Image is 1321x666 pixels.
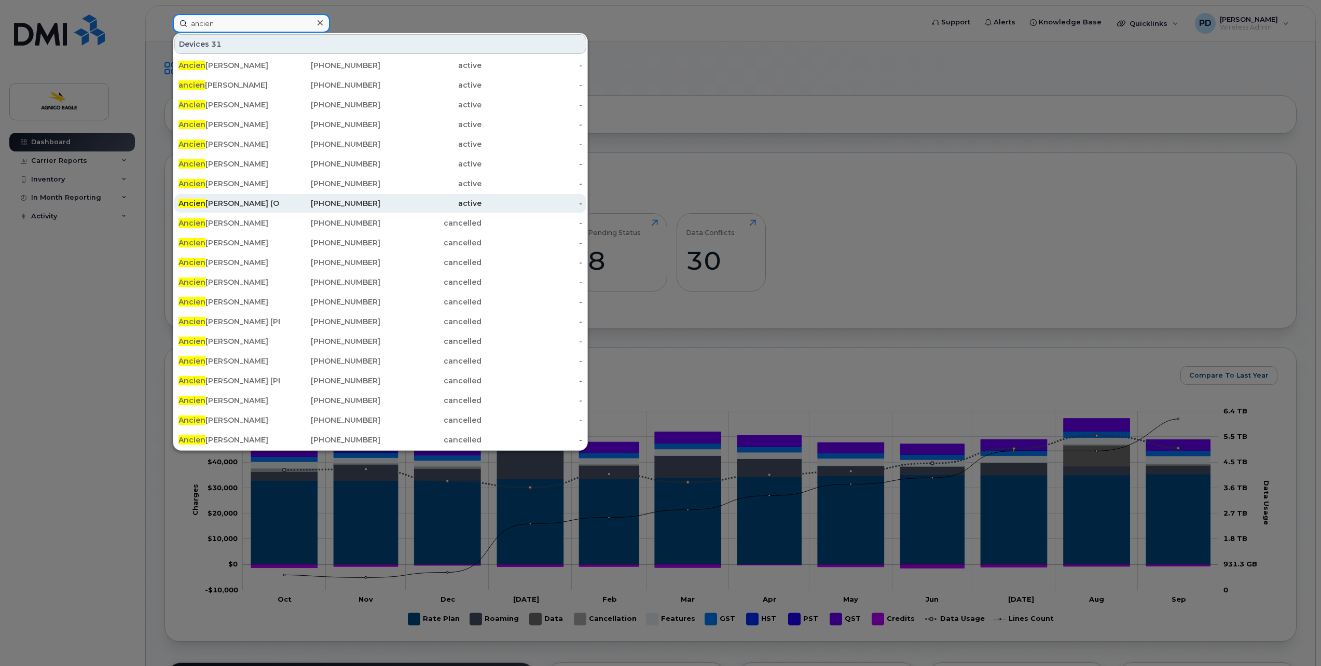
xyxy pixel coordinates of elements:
div: [PHONE_NUMBER] [280,119,381,130]
div: [PHONE_NUMBER] [280,139,381,149]
div: [PERSON_NAME] [178,257,280,268]
a: Ancien[PERSON_NAME][PHONE_NUMBER]active- [174,155,586,173]
div: cancelled [380,435,481,445]
div: [PHONE_NUMBER] [280,100,381,110]
div: [PERSON_NAME] [178,159,280,169]
div: active [380,139,481,149]
div: [PHONE_NUMBER] [280,159,381,169]
div: - [481,435,583,445]
a: Ancien[PERSON_NAME][PHONE_NUMBER]cancelled- [174,352,586,370]
span: Ancien [178,356,205,366]
div: [PERSON_NAME] [178,415,280,425]
div: [PERSON_NAME] [PERSON_NAME] [PERSON_NAME] [178,316,280,327]
div: [PERSON_NAME] [178,238,280,248]
div: cancelled [380,395,481,406]
span: Ancien [178,317,205,326]
div: - [481,376,583,386]
span: Ancien [178,337,205,346]
div: [PERSON_NAME] [178,297,280,307]
div: [PHONE_NUMBER] [280,198,381,209]
div: active [380,159,481,169]
div: - [481,159,583,169]
div: [PHONE_NUMBER] [280,277,381,287]
span: Ancien [178,396,205,405]
div: [PHONE_NUMBER] [280,376,381,386]
div: - [481,60,583,71]
div: [PHONE_NUMBER] [280,395,381,406]
div: [PERSON_NAME] [PERSON_NAME] [178,376,280,386]
div: [PERSON_NAME] [178,178,280,189]
a: Ancien[PERSON_NAME][PHONE_NUMBER]cancelled- [174,391,586,410]
div: cancelled [380,336,481,346]
div: [PERSON_NAME] [178,356,280,366]
a: Ancien[PERSON_NAME][PHONE_NUMBER]active- [174,115,586,134]
div: active [380,198,481,209]
div: [PHONE_NUMBER] [280,257,381,268]
a: Ancien[PERSON_NAME] (O3)[PHONE_NUMBER]active- [174,194,586,213]
div: [PERSON_NAME] [178,80,280,90]
div: [PERSON_NAME] [178,60,280,71]
a: Ancien[PERSON_NAME][PHONE_NUMBER]cancelled- [174,273,586,292]
div: [PHONE_NUMBER] [280,60,381,71]
div: - [481,80,583,90]
div: cancelled [380,316,481,327]
a: Ancien[PERSON_NAME][PHONE_NUMBER]cancelled- [174,431,586,449]
span: Ancien [178,376,205,385]
div: [PERSON_NAME] [178,100,280,110]
div: - [481,277,583,287]
div: - [481,316,583,327]
div: [PERSON_NAME] [178,277,280,287]
div: [PERSON_NAME] (O3) [178,198,280,209]
div: active [380,80,481,90]
div: - [481,395,583,406]
span: Ancien [178,140,205,149]
span: Ancien [178,238,205,247]
a: Ancien[PERSON_NAME] [PERSON_NAME][PHONE_NUMBER]cancelled- [174,371,586,390]
span: Ancien [178,100,205,109]
a: Ancien[PERSON_NAME][PHONE_NUMBER]active- [174,135,586,154]
div: [PERSON_NAME] [178,218,280,228]
div: [PERSON_NAME] [178,435,280,445]
span: Ancien [178,258,205,267]
div: [PERSON_NAME] [178,395,280,406]
div: - [481,119,583,130]
span: Ancien [178,199,205,208]
div: active [380,119,481,130]
div: cancelled [380,277,481,287]
div: [PHONE_NUMBER] [280,178,381,189]
div: [PERSON_NAME] [178,139,280,149]
div: [PHONE_NUMBER] [280,218,381,228]
div: - [481,297,583,307]
div: cancelled [380,415,481,425]
a: Ancien[PERSON_NAME][PHONE_NUMBER]active- [174,174,586,193]
div: [PHONE_NUMBER] [280,238,381,248]
div: Devices [174,34,586,54]
div: cancelled [380,238,481,248]
div: [PHONE_NUMBER] [280,336,381,346]
a: Ancien[PERSON_NAME][PHONE_NUMBER]cancelled- [174,332,586,351]
div: [PHONE_NUMBER] [280,356,381,366]
a: Ancien[PERSON_NAME][PHONE_NUMBER]cancelled- [174,233,586,252]
div: - [481,100,583,110]
div: cancelled [380,257,481,268]
span: Ancien [178,218,205,228]
div: cancelled [380,297,481,307]
div: [PERSON_NAME] [178,336,280,346]
div: - [481,336,583,346]
span: Ancien [178,179,205,188]
span: Ancien [178,435,205,445]
div: cancelled [380,356,481,366]
div: - [481,257,583,268]
div: - [481,238,583,248]
div: [PHONE_NUMBER] [280,435,381,445]
div: [PHONE_NUMBER] [280,316,381,327]
span: Ancien [178,159,205,169]
span: Ancien [178,415,205,425]
a: Ancien[PERSON_NAME] [PERSON_NAME] [PERSON_NAME][PHONE_NUMBER]cancelled- [174,312,586,331]
span: Ancien [178,120,205,129]
div: [PERSON_NAME] [178,119,280,130]
div: - [481,139,583,149]
div: - [481,198,583,209]
a: Ancien[PERSON_NAME][PHONE_NUMBER]cancelled- [174,253,586,272]
a: Ancien[PERSON_NAME][PHONE_NUMBER]cancelled- [174,214,586,232]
